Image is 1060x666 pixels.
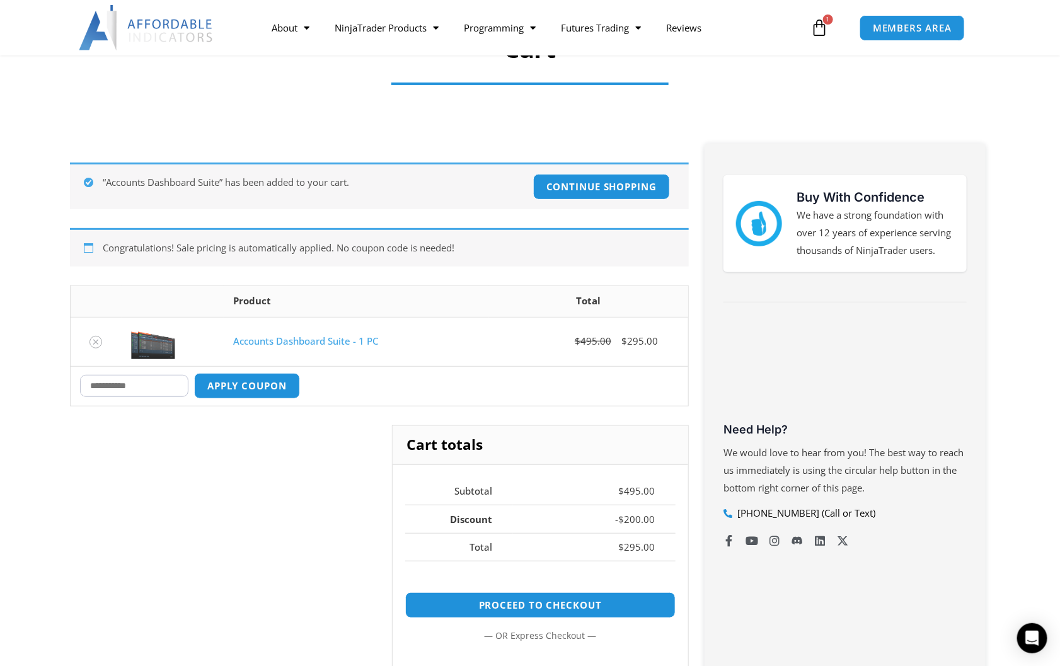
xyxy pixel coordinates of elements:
span: $ [621,335,627,347]
h3: Need Help? [723,422,967,437]
th: Total [405,533,514,561]
bdi: 200.00 [618,513,655,525]
img: LogoAI | Affordable Indicators – NinjaTrader [79,5,214,50]
bdi: 295.00 [621,335,658,347]
nav: Menu [259,13,807,42]
p: We have a strong foundation with over 12 years of experience serving thousands of NinjaTrader users. [797,207,955,260]
div: Congratulations! Sale pricing is automatically applied. No coupon code is needed! [70,228,689,267]
span: - [615,513,618,525]
a: Accounts Dashboard Suite - 1 PC [233,335,378,347]
a: Remove Accounts Dashboard Suite - 1 PC from cart [89,336,102,348]
a: Futures Trading [548,13,654,42]
img: mark thumbs good 43913 | Affordable Indicators – NinjaTrader [736,201,781,246]
span: $ [618,513,624,525]
iframe: PayPal Message 1 [405,576,676,587]
span: MEMBERS AREA [873,23,952,33]
span: $ [618,485,624,497]
h2: Cart totals [393,426,688,465]
th: Discount [405,505,514,533]
th: Product [224,286,489,317]
a: NinjaTrader Products [322,13,451,42]
div: Open Intercom Messenger [1017,623,1047,653]
span: $ [618,541,624,553]
a: MEMBERS AREA [860,15,965,41]
a: Proceed to checkout [405,592,676,618]
a: Continue shopping [533,174,670,200]
div: “Accounts Dashboard Suite” has been added to your cart. [70,163,689,209]
a: About [259,13,322,42]
bdi: 295.00 [618,541,655,553]
a: 1 [792,9,848,46]
bdi: 495.00 [618,485,655,497]
button: Apply coupon [194,373,300,399]
img: Screenshot 2024-08-26 155710eeeee | Affordable Indicators – NinjaTrader [131,324,175,359]
bdi: 495.00 [575,335,611,347]
a: Programming [451,13,548,42]
p: — or — [405,628,676,644]
h3: Buy With Confidence [797,188,955,207]
span: $ [575,335,580,347]
th: Subtotal [405,478,514,505]
span: 1 [823,14,833,25]
iframe: Customer reviews powered by Trustpilot [723,324,967,419]
span: [PHONE_NUMBER] (Call or Text) [735,505,876,522]
th: Total [489,286,688,317]
span: We would love to hear from you! The best way to reach us immediately is using the circular help b... [723,446,964,494]
a: Reviews [654,13,714,42]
